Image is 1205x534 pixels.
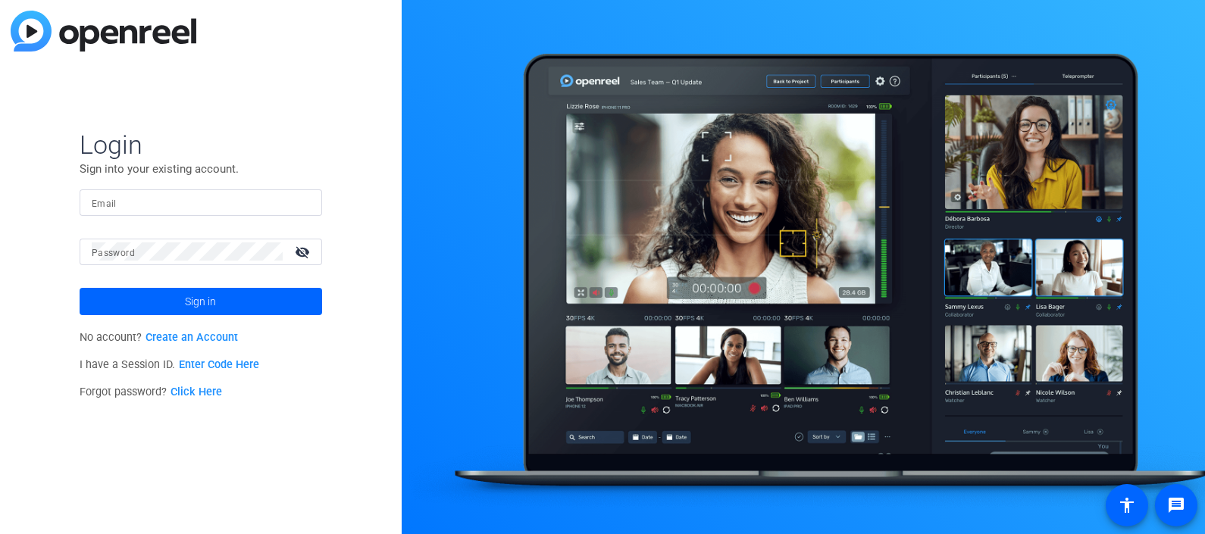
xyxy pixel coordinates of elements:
span: I have a Session ID. [80,358,259,371]
span: Sign in [185,283,216,320]
img: blue-gradient.svg [11,11,196,52]
a: Enter Code Here [179,358,259,371]
mat-icon: visibility_off [286,241,322,263]
button: Sign in [80,288,322,315]
mat-icon: message [1167,496,1185,514]
span: Forgot password? [80,386,222,398]
mat-label: Password [92,248,135,258]
mat-label: Email [92,198,117,209]
p: Sign into your existing account. [80,161,322,177]
a: Create an Account [146,331,238,344]
input: Enter Email Address [92,193,310,211]
span: Login [80,129,322,161]
mat-icon: accessibility [1118,496,1136,514]
a: Click Here [171,386,222,398]
span: No account? [80,331,238,344]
